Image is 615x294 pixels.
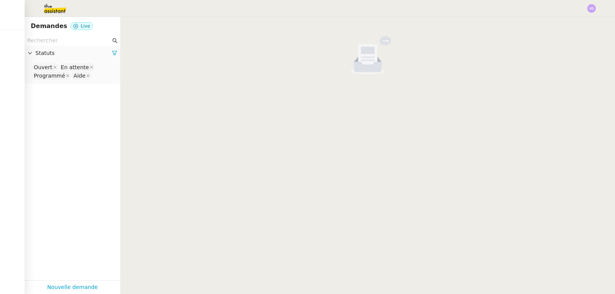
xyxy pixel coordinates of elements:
nz-select-item: Programmé [32,72,71,80]
div: Ouvert [34,64,52,71]
nz-select-item: En attente [59,63,95,71]
a: Nouvelle demande [47,283,98,292]
nz-select-item: Aide [71,72,91,80]
nz-select-item: Ouvert [32,63,58,71]
nz-page-header-title: Demandes [31,21,67,32]
div: Statuts [25,46,120,61]
div: Programmé [34,72,65,79]
span: Statuts [35,49,112,58]
div: Aide [73,72,85,79]
input: Rechercher [27,36,111,45]
span: Live [81,23,90,29]
img: svg [587,4,596,13]
div: En attente [61,64,89,71]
